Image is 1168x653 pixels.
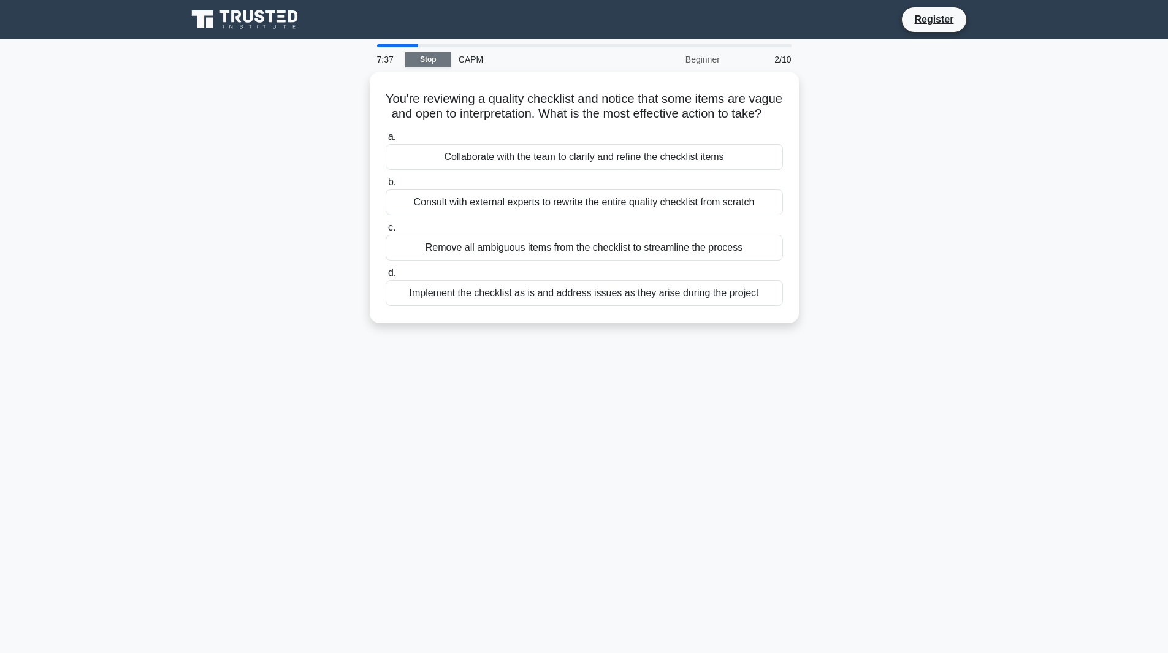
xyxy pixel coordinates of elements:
[386,235,783,261] div: Remove all ambiguous items from the checklist to streamline the process
[388,222,395,232] span: c.
[386,280,783,306] div: Implement the checklist as is and address issues as they arise during the project
[384,91,784,122] h5: You're reviewing a quality checklist and notice that some items are vague and open to interpretat...
[388,131,396,142] span: a.
[727,47,799,72] div: 2/10
[907,12,961,27] a: Register
[370,47,405,72] div: 7:37
[388,177,396,187] span: b.
[386,189,783,215] div: Consult with external experts to rewrite the entire quality checklist from scratch
[386,144,783,170] div: Collaborate with the team to clarify and refine the checklist items
[620,47,727,72] div: Beginner
[405,52,451,67] a: Stop
[451,47,620,72] div: CAPM
[388,267,396,278] span: d.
